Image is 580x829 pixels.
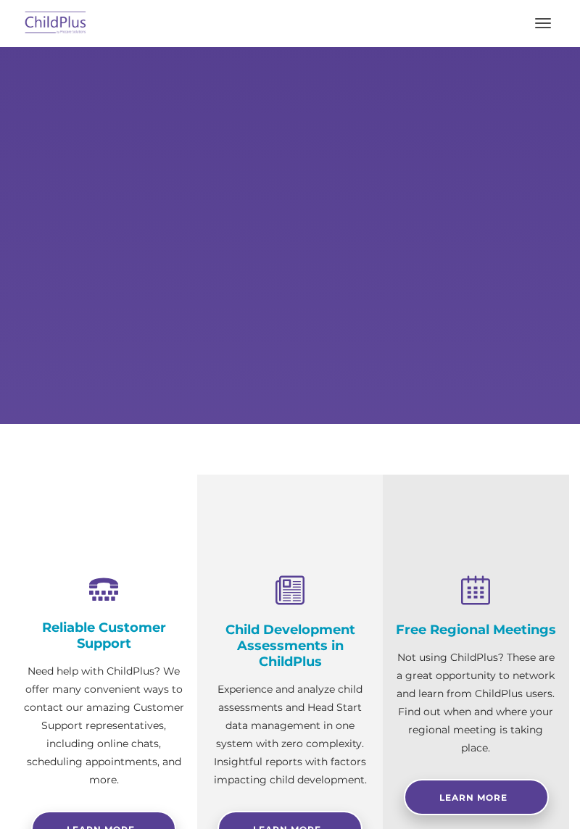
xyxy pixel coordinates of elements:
[439,792,507,803] span: Learn More
[404,779,549,815] a: Learn More
[394,622,558,638] h4: Free Regional Meetings
[208,680,373,789] p: Experience and analyze child assessments and Head Start data management in one system with zero c...
[208,622,373,670] h4: Child Development Assessments in ChildPlus
[394,649,558,757] p: Not using ChildPlus? These are a great opportunity to network and learn from ChildPlus users. Fin...
[22,662,186,789] p: Need help with ChildPlus? We offer many convenient ways to contact our amazing Customer Support r...
[22,620,186,651] h4: Reliable Customer Support
[22,7,90,41] img: ChildPlus by Procare Solutions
